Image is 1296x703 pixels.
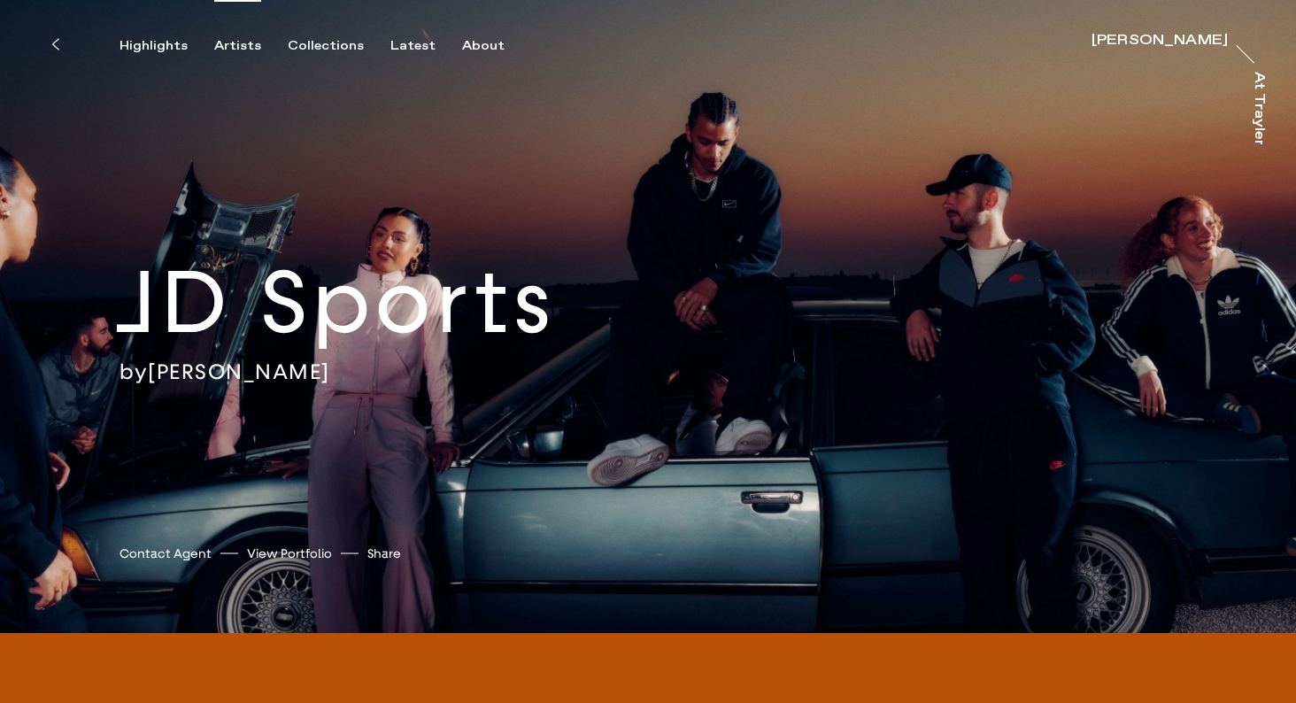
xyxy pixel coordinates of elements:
a: [PERSON_NAME] [148,359,330,385]
button: Artists [214,38,288,54]
button: Collections [288,38,390,54]
div: Collections [288,38,364,54]
div: At Trayler [1252,72,1266,147]
a: [PERSON_NAME] [1092,34,1228,51]
div: Latest [390,38,436,54]
a: View Portfolio [247,545,332,563]
button: Latest [390,38,462,54]
div: About [462,38,505,54]
button: Share [367,542,401,566]
button: Highlights [120,38,214,54]
div: Highlights [120,38,188,54]
span: by [120,359,148,385]
div: Artists [214,38,261,54]
a: At Trayler [1248,72,1266,144]
button: About [462,38,531,54]
a: Contact Agent [120,545,212,563]
h2: JD Sports [114,248,675,359]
